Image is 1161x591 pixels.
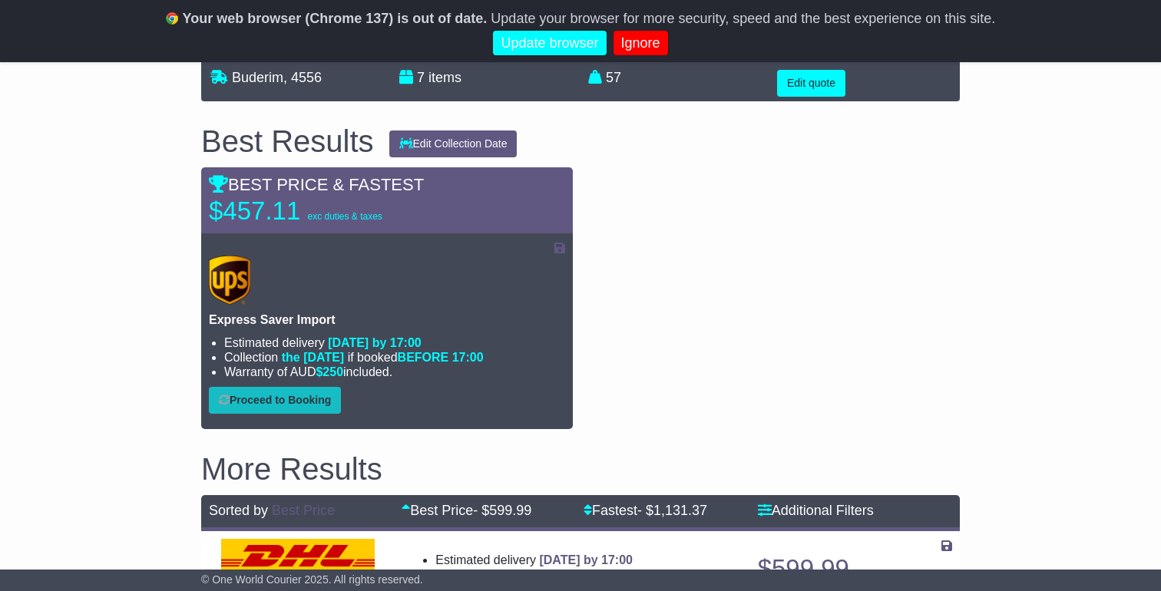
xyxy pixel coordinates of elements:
[224,365,565,379] li: Warranty of AUD included.
[193,124,382,158] div: Best Results
[473,503,531,518] span: - $
[584,503,707,518] a: Fastest- $1,131.37
[402,503,531,518] a: Best Price- $599.99
[758,553,952,584] p: $599.99
[435,567,695,582] li: Collection
[283,70,322,85] span: , 4556
[428,70,461,85] span: items
[777,70,845,97] button: Edit quote
[493,31,606,56] a: Update browser
[282,351,484,364] span: if booked
[539,553,633,566] span: [DATE] by 17:00
[322,365,343,378] span: 250
[637,503,707,518] span: - $
[209,175,424,194] span: BEST PRICE & FASTEST
[491,11,995,26] span: Update your browser for more security, speed and the best experience on this site.
[282,351,344,364] span: the [DATE]
[398,351,449,364] span: BEFORE
[606,70,621,85] span: 57
[856,569,931,579] span: exc duties & taxes
[389,130,518,157] button: Edit Collection Date
[452,351,484,364] span: 17:00
[609,568,660,581] span: BEFORE
[489,503,531,518] span: 599.99
[272,503,335,518] a: Best Price
[316,365,343,378] span: $
[224,350,565,365] li: Collection
[758,503,874,518] a: Additional Filters
[663,568,695,581] span: 17:00
[209,256,250,305] img: UPS (new): Express Saver Import
[653,503,707,518] span: 1,131.37
[201,452,960,486] h2: More Results
[614,31,668,56] a: Ignore
[209,196,401,226] p: $457.11
[493,568,695,581] span: if booked
[328,336,422,349] span: [DATE] by 17:00
[209,312,565,327] p: Express Saver Import
[417,70,425,85] span: 7
[232,70,283,85] span: Buderim
[493,568,555,581] span: the [DATE]
[221,539,375,573] img: DHL: Express Worldwide Import
[201,573,423,586] span: © One World Courier 2025. All rights reserved.
[224,335,565,350] li: Estimated delivery
[183,11,488,26] b: Your web browser (Chrome 137) is out of date.
[435,553,695,567] li: Estimated delivery
[209,387,341,414] button: Proceed to Booking
[209,503,268,518] span: Sorted by
[307,211,382,222] span: exc duties & taxes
